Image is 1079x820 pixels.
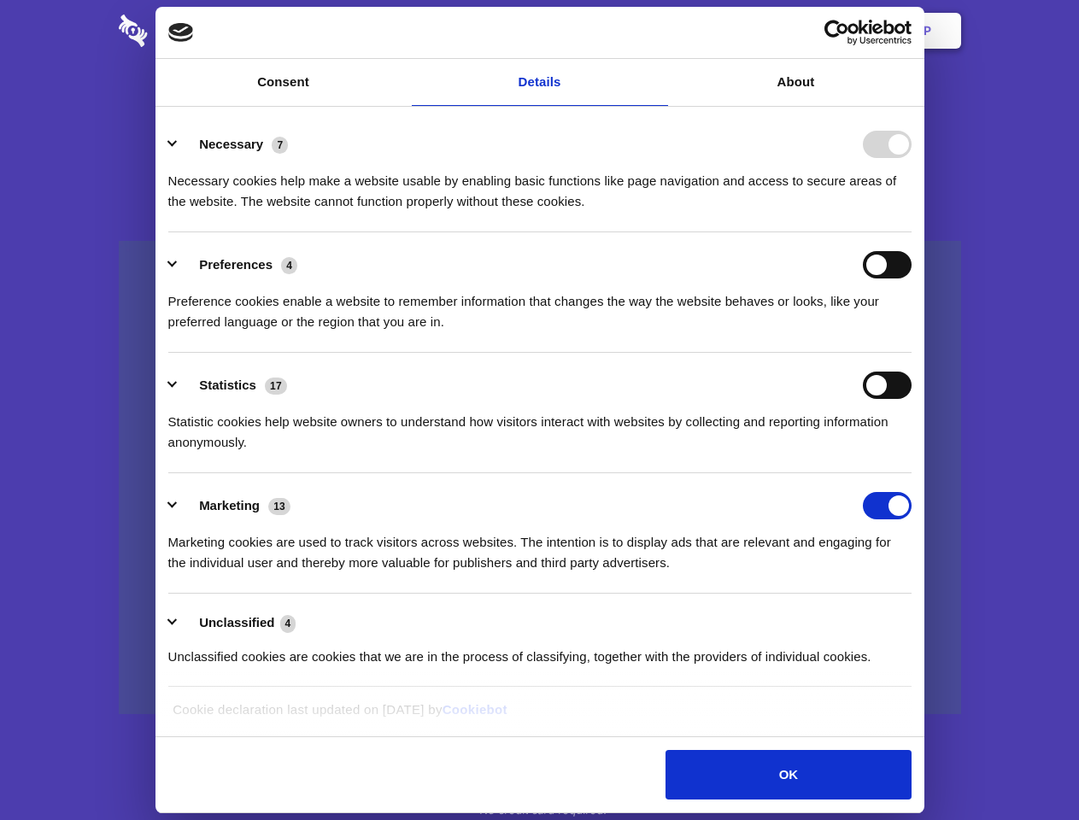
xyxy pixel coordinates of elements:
button: Necessary (7) [168,131,299,158]
button: OK [666,750,911,799]
span: 13 [268,498,290,515]
a: Cookiebot [443,702,507,717]
div: Statistic cookies help website owners to understand how visitors interact with websites by collec... [168,399,912,453]
div: Cookie declaration last updated on [DATE] by [160,700,919,733]
button: Marketing (13) [168,492,302,519]
a: Contact [693,4,771,57]
button: Statistics (17) [168,372,298,399]
div: Unclassified cookies are cookies that we are in the process of classifying, together with the pro... [168,634,912,667]
a: Pricing [501,4,576,57]
h1: Eliminate Slack Data Loss. [119,77,961,138]
label: Necessary [199,137,263,151]
a: About [668,59,924,106]
button: Preferences (4) [168,251,308,278]
img: logo [168,23,194,42]
div: Marketing cookies are used to track visitors across websites. The intention is to display ads tha... [168,519,912,573]
button: Unclassified (4) [168,612,307,634]
label: Statistics [199,378,256,392]
iframe: Drift Widget Chat Controller [994,735,1058,799]
span: 17 [265,378,287,395]
a: Login [775,4,849,57]
div: Preference cookies enable a website to remember information that changes the way the website beha... [168,278,912,332]
a: Details [412,59,668,106]
img: logo-wordmark-white-trans-d4663122ce5f474addd5e946df7df03e33cb6a1c49d2221995e7729f52c070b2.svg [119,15,265,47]
span: 4 [280,615,296,632]
label: Preferences [199,257,273,272]
label: Marketing [199,498,260,512]
a: Consent [155,59,412,106]
span: 4 [281,257,297,274]
a: Wistia video thumbnail [119,241,961,715]
div: Necessary cookies help make a website usable by enabling basic functions like page navigation and... [168,158,912,212]
h4: Auto-redaction of sensitive data, encrypted data sharing and self-destructing private chats. Shar... [119,155,961,212]
span: 7 [272,137,288,154]
a: Usercentrics Cookiebot - opens in a new window [762,20,912,45]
